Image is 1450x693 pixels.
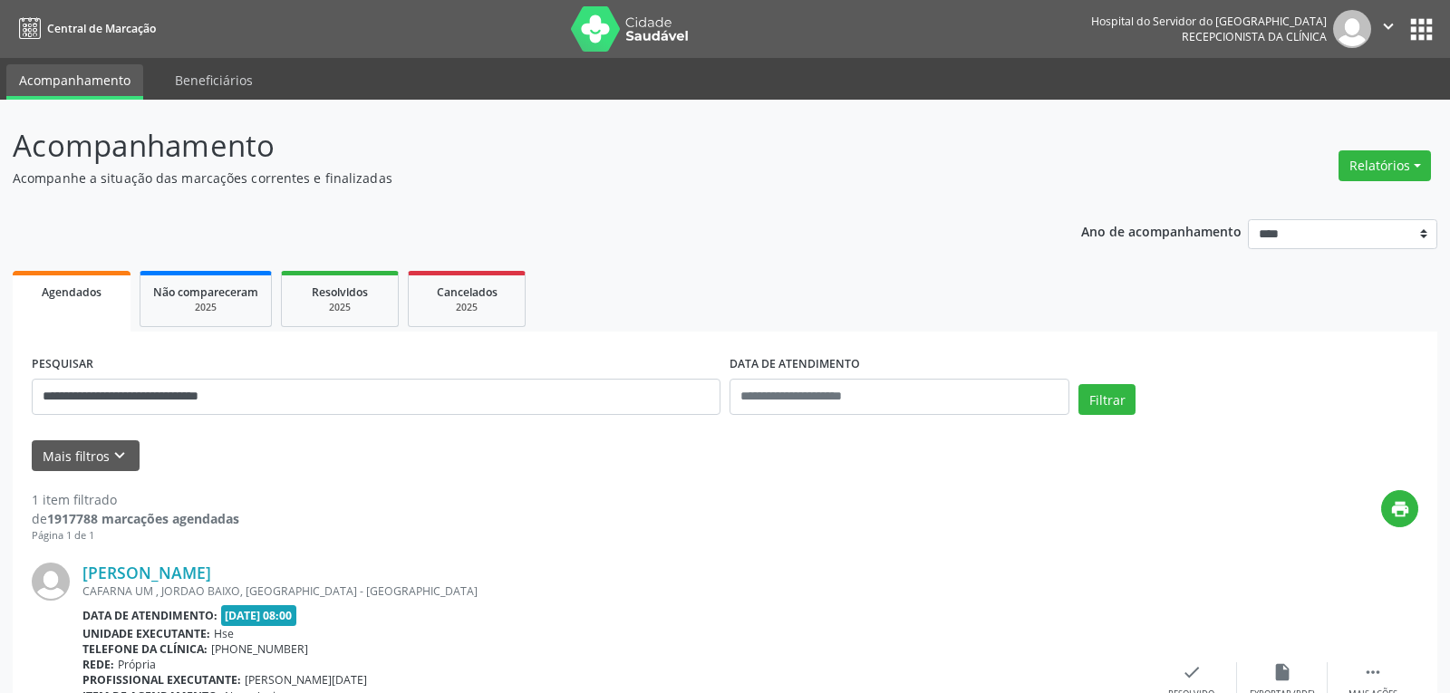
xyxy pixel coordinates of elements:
span: Central de Marcação [47,21,156,36]
div: CAFARNA UM , JORDAO BAIXO, [GEOGRAPHIC_DATA] - [GEOGRAPHIC_DATA] [82,583,1146,599]
p: Acompanhe a situação das marcações correntes e finalizadas [13,168,1010,188]
button: Mais filtroskeyboard_arrow_down [32,440,140,472]
b: Data de atendimento: [82,608,217,623]
div: Página 1 de 1 [32,528,239,544]
div: de [32,509,239,528]
b: Unidade executante: [82,626,210,641]
i: insert_drive_file [1272,662,1292,682]
span: Não compareceram [153,284,258,300]
a: Beneficiários [162,64,266,96]
img: img [1333,10,1371,48]
p: Ano de acompanhamento [1081,219,1242,242]
div: 2025 [295,301,385,314]
b: Telefone da clínica: [82,641,208,657]
b: Rede: [82,657,114,672]
span: Recepcionista da clínica [1182,29,1327,44]
a: Acompanhamento [6,64,143,100]
i: keyboard_arrow_down [110,446,130,466]
button:  [1371,10,1406,48]
button: Filtrar [1078,384,1136,415]
span: Agendados [42,284,101,300]
label: PESQUISAR [32,351,93,379]
span: [PERSON_NAME][DATE] [245,672,367,688]
button: Relatórios [1339,150,1431,181]
span: [PHONE_NUMBER] [211,641,308,657]
div: Hospital do Servidor do [GEOGRAPHIC_DATA] [1091,14,1327,29]
span: Hse [214,626,234,641]
i: print [1390,499,1410,519]
span: Própria [118,657,156,672]
a: [PERSON_NAME] [82,563,211,582]
a: Central de Marcação [13,14,156,43]
i:  [1363,662,1383,682]
i: check [1182,662,1202,682]
div: 2025 [153,301,258,314]
span: Cancelados [437,284,498,300]
i:  [1378,16,1398,36]
img: img [32,563,70,601]
span: [DATE] 08:00 [221,605,297,626]
label: DATA DE ATENDIMENTO [730,351,860,379]
div: 1 item filtrado [32,490,239,509]
b: Profissional executante: [82,672,241,688]
button: apps [1406,14,1437,45]
div: 2025 [421,301,512,314]
button: print [1381,490,1418,527]
span: Resolvidos [312,284,368,300]
strong: 1917788 marcações agendadas [47,510,239,527]
p: Acompanhamento [13,123,1010,168]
